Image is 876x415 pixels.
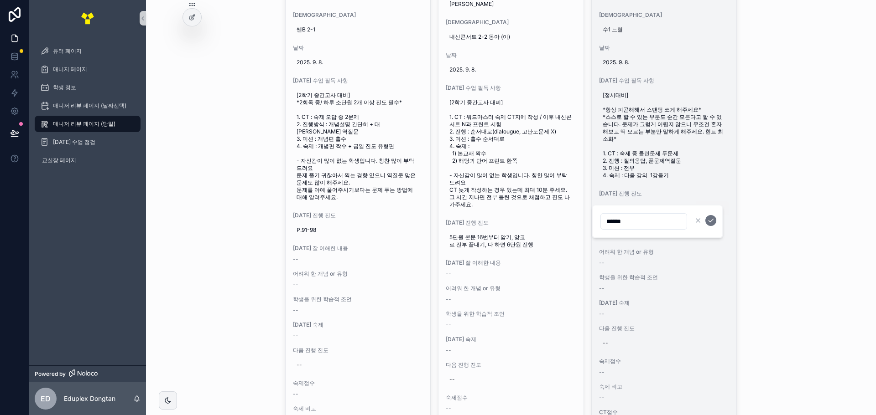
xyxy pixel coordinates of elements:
span: -- [446,405,451,412]
span: -- [446,296,451,303]
span: [DEMOGRAPHIC_DATA] [293,11,423,19]
span: [DATE] 수업 필독 사항 [293,77,423,84]
a: 매니저 리뷰 페이지 (날짜선택) [35,97,141,114]
p: Eduplex Dongtan [64,394,115,403]
span: 어려워 한 개념 or 유형 [599,248,730,256]
a: [DATE] 수업 점검 [35,134,141,150]
span: [DATE] 진행 진도 [446,219,576,226]
span: [DATE] 수업 필독 사항 [446,84,576,92]
span: [2학기 중간고사 대비] 1. CT : 워드마스터 숙제 CT지에 작성 / 이후 내신콘서트 N과 프린트 시험 2. 진행 : 순서대로(dialougue, 고난도문제 X) 3. 미... [449,99,573,208]
span: -- [293,307,298,314]
span: [DEMOGRAPHIC_DATA] [446,19,576,26]
span: [DATE] 잘 이해한 내용 [446,259,576,266]
span: 수1 드릴 [603,26,726,33]
span: 다음 진행 진도 [599,325,730,332]
span: 2025. 9. 8. [603,59,726,66]
span: 숙제점수 [599,358,730,365]
span: 매니저 페이지 [53,66,87,73]
span: 날짜 [446,51,576,59]
div: scrollable content [29,36,146,180]
img: App logo [80,11,95,26]
span: 어려워 한 개념 or 유형 [446,285,576,292]
span: 숙제 비고 [599,383,730,390]
span: 학생을 위한 학습적 조언 [293,296,423,303]
span: 2025. 9. 8. [297,59,420,66]
span: 어려워 한 개념 or 유형 [293,270,423,277]
a: 교실장 페이지 [35,152,141,169]
span: 매니저 리뷰 페이지 (당일) [53,120,115,128]
span: ED [41,393,51,404]
span: -- [293,281,298,288]
span: [DATE] 숙제 [599,299,730,307]
div: -- [603,339,608,347]
span: 숙제 비고 [293,405,423,412]
span: [DATE] 잘 이해한 내용 [293,245,423,252]
div: -- [449,376,455,383]
span: -- [293,390,298,398]
span: 쎈B 2-1 [297,26,420,33]
span: [PERSON_NAME] [449,0,573,8]
a: Powered by [29,365,146,382]
span: -- [599,369,605,376]
span: 숙제점수 [293,379,423,387]
span: [2학기 중간고사 대비] *2회독 중/ 하루 소단원 2개 이상 진도 필수* 1. CT : 숙제 오답 중 2문제 2. 진행방식 : 개념설명 간단히 + 대[PERSON_NAME]... [297,92,420,201]
span: 학생을 위한 학습적 조언 [599,274,730,281]
a: 학생 정보 [35,79,141,96]
span: 2025. 9. 8. [449,66,573,73]
span: -- [599,394,605,401]
span: [DEMOGRAPHIC_DATA] [599,11,730,19]
span: 다음 진행 진도 [293,347,423,354]
span: 학생을 위한 학습적 조언 [446,310,576,318]
span: [정시대비] *항상 피곤해해서 스탠딩 쓰게 해주세요* *스스로 할 수 있는 부분도 순간 모른다고 할 수 있습니다. 문제가 그렇게 어렵지 않으니 무조건 혼자 해보고 딱 모르는 ... [603,92,726,179]
span: 다음 진행 진도 [446,361,576,369]
span: -- [599,259,605,266]
span: -- [599,310,605,318]
a: 매니저 리뷰 페이지 (당일) [35,116,141,132]
a: 매니저 페이지 [35,61,141,77]
span: -- [599,285,605,292]
span: [DATE] 진행 진도 [599,190,730,197]
span: 내신콘서트 2-2 동아 (이) [449,33,573,41]
span: [DATE] 진행 진도 [293,212,423,219]
span: -- [293,332,298,339]
span: 숙제점수 [446,394,576,401]
span: -- [446,347,451,354]
span: 5단원 본문 16번부터 암기, 앙코르 전부 끝내기, 다 하면 6단원 진행 [449,234,573,248]
span: 날짜 [293,44,423,51]
span: -- [293,256,298,263]
span: Powered by [35,370,66,378]
span: [DATE] 숙제 [446,336,576,343]
span: -- [446,321,451,328]
div: -- [297,361,302,369]
span: [DATE] 수업 점검 [53,138,95,146]
span: -- [446,270,451,277]
span: [DATE] 수업 필독 사항 [599,77,730,84]
span: 날짜 [599,44,730,51]
span: 교실장 페이지 [42,157,76,164]
span: P.91-98 [297,226,420,234]
span: 학생 정보 [53,84,76,91]
span: 매니저 리뷰 페이지 (날짜선택) [53,102,126,109]
a: 튜터 페이지 [35,43,141,59]
span: 튜터 페이지 [53,47,82,55]
span: [DATE] 숙제 [293,321,423,328]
